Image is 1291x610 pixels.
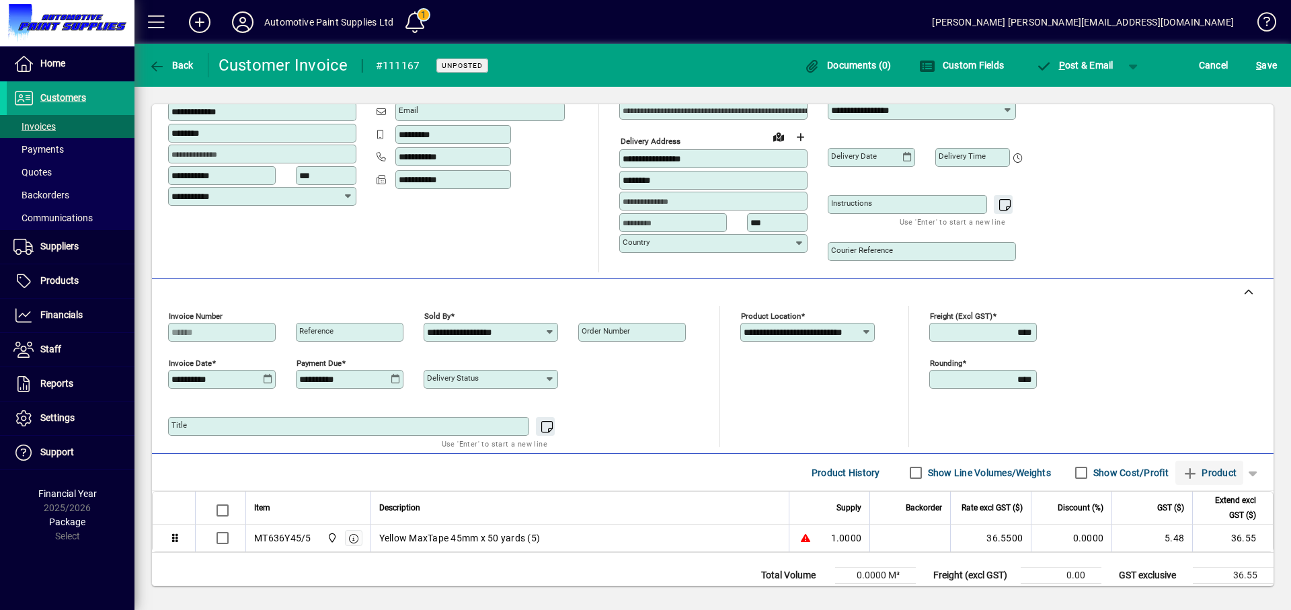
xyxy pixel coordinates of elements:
[939,151,986,161] mat-label: Delivery time
[1091,466,1169,480] label: Show Cost/Profit
[7,264,134,298] a: Products
[299,326,334,336] mat-label: Reference
[376,55,420,77] div: #111167
[932,11,1234,33] div: [PERSON_NAME] [PERSON_NAME][EMAIL_ADDRESS][DOMAIN_NAME]
[40,58,65,69] span: Home
[806,461,886,485] button: Product History
[40,309,83,320] span: Financials
[1192,525,1273,551] td: 36.55
[1196,53,1232,77] button: Cancel
[962,500,1023,515] span: Rate excl GST ($)
[134,53,208,77] app-page-header-button: Back
[254,531,311,545] div: MT636Y45/5
[7,206,134,229] a: Communications
[323,531,339,545] span: Automotive Paint Supplies Ltd
[1157,500,1184,515] span: GST ($)
[40,378,73,389] span: Reports
[7,138,134,161] a: Payments
[1058,500,1103,515] span: Discount (%)
[1021,568,1101,584] td: 0.00
[178,10,221,34] button: Add
[831,151,877,161] mat-label: Delivery date
[221,10,264,34] button: Profile
[7,333,134,367] a: Staff
[919,60,1004,71] span: Custom Fields
[925,466,1051,480] label: Show Line Volumes/Weights
[7,299,134,332] a: Financials
[1253,53,1280,77] button: Save
[623,237,650,247] mat-label: Country
[1021,584,1101,600] td: 0.00
[812,462,880,484] span: Product History
[7,367,134,401] a: Reports
[40,344,61,354] span: Staff
[145,53,197,77] button: Back
[13,121,56,132] span: Invoices
[906,500,942,515] span: Backorder
[754,568,835,584] td: Total Volume
[442,436,547,451] mat-hint: Use 'Enter' to start a new line
[13,167,52,178] span: Quotes
[13,213,93,223] span: Communications
[1059,60,1065,71] span: P
[379,500,420,515] span: Description
[927,568,1021,584] td: Freight (excl GST)
[1201,493,1256,523] span: Extend excl GST ($)
[1256,60,1261,71] span: S
[7,402,134,435] a: Settings
[930,358,962,368] mat-label: Rounding
[754,584,835,600] td: Total Weight
[40,92,86,103] span: Customers
[7,184,134,206] a: Backorders
[1193,584,1274,600] td: 5.48
[1112,568,1193,584] td: GST exclusive
[40,447,74,457] span: Support
[801,53,895,77] button: Documents (0)
[149,60,194,71] span: Back
[1256,54,1277,76] span: ave
[1029,53,1120,77] button: Post & Email
[379,531,541,545] span: Yellow MaxTape 45mm x 50 yards (5)
[169,358,212,368] mat-label: Invoice date
[836,500,861,515] span: Supply
[831,245,893,255] mat-label: Courier Reference
[399,106,418,115] mat-label: Email
[1182,462,1237,484] span: Product
[804,60,892,71] span: Documents (0)
[442,61,483,70] span: Unposted
[297,358,342,368] mat-label: Payment due
[1035,60,1113,71] span: ost & Email
[427,373,479,383] mat-label: Delivery status
[831,198,872,208] mat-label: Instructions
[254,500,270,515] span: Item
[38,488,97,499] span: Financial Year
[40,241,79,252] span: Suppliers
[424,311,451,321] mat-label: Sold by
[1199,54,1228,76] span: Cancel
[959,531,1023,545] div: 36.5500
[927,584,1021,600] td: Rounding
[930,311,992,321] mat-label: Freight (excl GST)
[49,517,85,527] span: Package
[13,144,64,155] span: Payments
[40,275,79,286] span: Products
[582,326,630,336] mat-label: Order number
[13,190,69,200] span: Backorders
[900,214,1005,229] mat-hint: Use 'Enter' to start a new line
[169,311,223,321] mat-label: Invoice number
[741,311,801,321] mat-label: Product location
[831,531,862,545] span: 1.0000
[1247,3,1274,46] a: Knowledge Base
[7,230,134,264] a: Suppliers
[1111,525,1192,551] td: 5.48
[7,436,134,469] a: Support
[1193,568,1274,584] td: 36.55
[916,53,1007,77] button: Custom Fields
[171,420,187,430] mat-label: Title
[1031,525,1111,551] td: 0.0000
[835,568,916,584] td: 0.0000 M³
[7,115,134,138] a: Invoices
[789,126,811,148] button: Choose address
[264,11,393,33] div: Automotive Paint Supplies Ltd
[1175,461,1243,485] button: Product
